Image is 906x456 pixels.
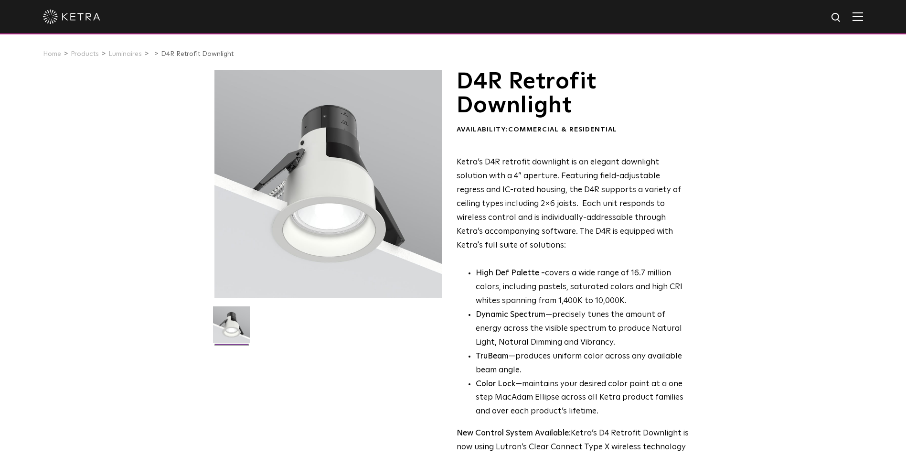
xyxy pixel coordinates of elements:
[476,308,689,350] li: —precisely tunes the amount of energy across the visible spectrum to produce Natural Light, Natur...
[43,51,61,57] a: Home
[508,126,617,133] span: Commercial & Residential
[108,51,142,57] a: Luminaires
[457,125,689,135] div: Availability:
[161,51,234,57] a: D4R Retrofit Downlight
[831,12,842,24] img: search icon
[476,267,689,308] p: covers a wide range of 16.7 million colors, including pastels, saturated colors and high CRI whit...
[853,12,863,21] img: Hamburger%20Nav.svg
[43,10,100,24] img: ketra-logo-2019-white
[476,350,689,378] li: —produces uniform color across any available beam angle.
[476,380,515,388] strong: Color Lock
[476,311,545,319] strong: Dynamic Spectrum
[71,51,99,57] a: Products
[213,306,250,350] img: D4R Retrofit Downlight
[457,70,689,118] h1: D4R Retrofit Downlight
[476,269,545,277] strong: High Def Palette -
[457,156,689,252] p: Ketra’s D4R retrofit downlight is an elegant downlight solution with a 4” aperture. Featuring fie...
[457,429,571,437] strong: New Control System Available:
[476,378,689,419] li: —maintains your desired color point at a one step MacAdam Ellipse across all Ketra product famili...
[476,352,509,360] strong: TruBeam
